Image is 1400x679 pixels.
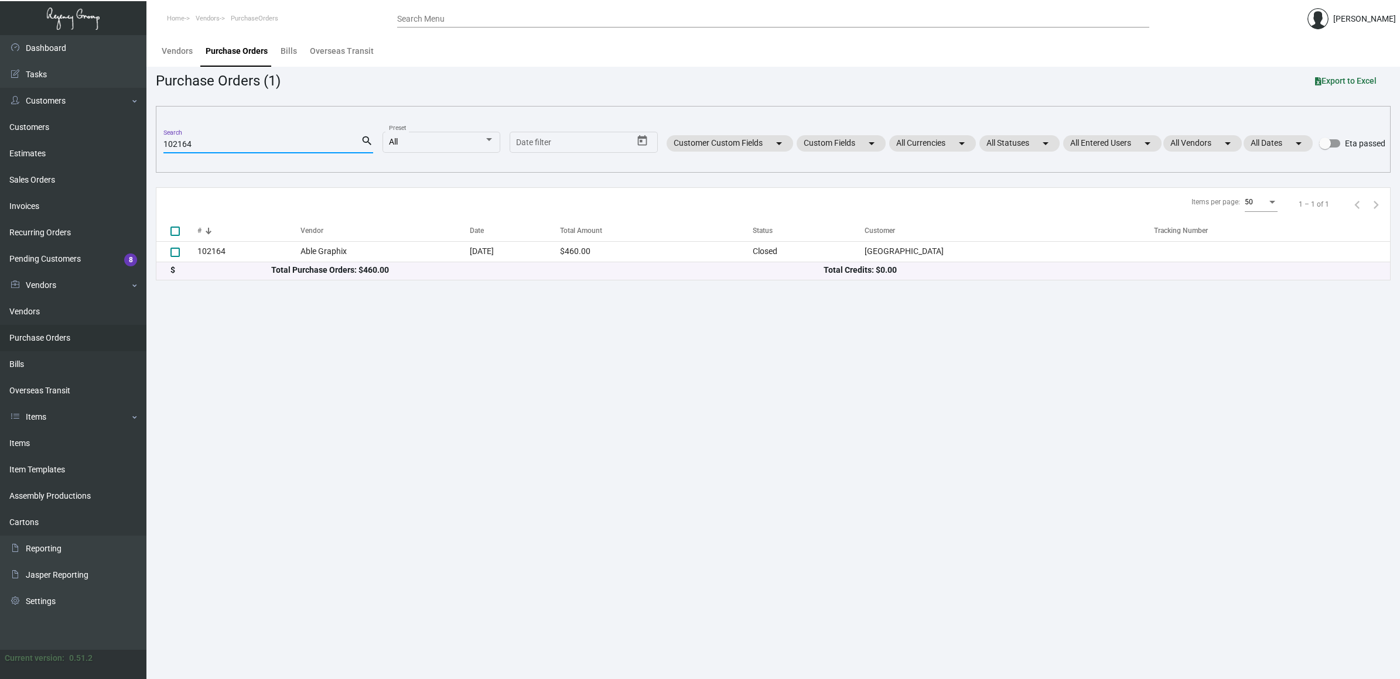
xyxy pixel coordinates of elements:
[889,135,976,152] mat-chip: All Currencies
[560,241,753,262] td: $460.00
[1245,198,1278,207] mat-select: Items per page:
[824,264,1376,276] div: Total Credits: $0.00
[1348,195,1367,214] button: Previous page
[167,15,185,22] span: Home
[156,70,281,91] div: Purchase Orders (1)
[979,135,1060,152] mat-chip: All Statuses
[301,241,470,262] td: Able Graphix
[170,264,271,276] div: $
[1221,136,1235,150] mat-icon: arrow_drop_down
[1367,195,1385,214] button: Next page
[470,225,484,236] div: Date
[753,225,864,236] div: Status
[69,652,93,664] div: 0.51.2
[1299,199,1329,210] div: 1 – 1 of 1
[1306,70,1386,91] button: Export to Excel
[1245,198,1253,206] span: 50
[560,225,602,236] div: Total Amount
[197,241,301,262] td: 102164
[1315,76,1377,85] span: Export to Excel
[1163,135,1242,152] mat-chip: All Vendors
[271,264,824,276] div: Total Purchase Orders: $460.00
[231,15,278,22] span: PurchaseOrders
[865,225,895,236] div: Customer
[772,136,786,150] mat-icon: arrow_drop_down
[196,15,220,22] span: Vendors
[753,225,773,236] div: Status
[301,225,323,236] div: Vendor
[197,225,202,236] div: #
[955,136,969,150] mat-icon: arrow_drop_down
[470,225,560,236] div: Date
[865,241,1154,262] td: [GEOGRAPHIC_DATA]
[389,137,398,146] span: All
[797,135,886,152] mat-chip: Custom Fields
[1141,136,1155,150] mat-icon: arrow_drop_down
[516,138,552,148] input: Start date
[5,652,64,664] div: Current version:
[1154,225,1390,236] div: Tracking Number
[1333,13,1396,25] div: [PERSON_NAME]
[197,225,301,236] div: #
[865,136,879,150] mat-icon: arrow_drop_down
[470,241,560,262] td: [DATE]
[667,135,793,152] mat-chip: Customer Custom Fields
[1154,225,1208,236] div: Tracking Number
[1244,135,1313,152] mat-chip: All Dates
[753,241,864,262] td: Closed
[562,138,619,148] input: End date
[1307,8,1329,29] img: admin@bootstrapmaster.com
[281,45,297,57] div: Bills
[633,132,652,150] button: Open calendar
[361,134,373,148] mat-icon: search
[1039,136,1053,150] mat-icon: arrow_drop_down
[162,45,193,57] div: Vendors
[310,45,374,57] div: Overseas Transit
[1063,135,1162,152] mat-chip: All Entered Users
[560,225,753,236] div: Total Amount
[1345,136,1385,150] span: Eta passed
[1292,136,1306,150] mat-icon: arrow_drop_down
[865,225,1154,236] div: Customer
[206,45,268,57] div: Purchase Orders
[1191,197,1240,207] div: Items per page:
[301,225,470,236] div: Vendor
